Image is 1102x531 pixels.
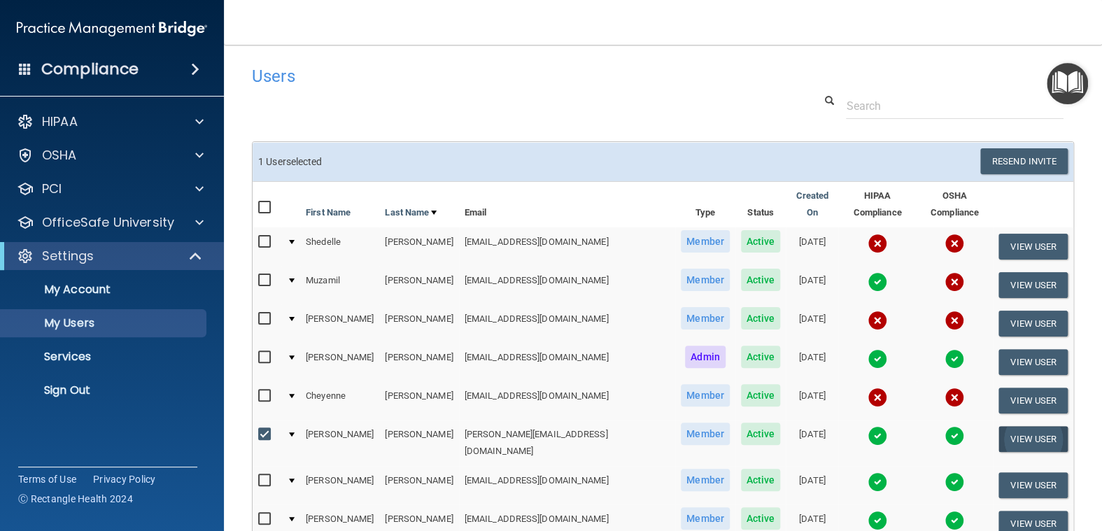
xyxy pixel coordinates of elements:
[980,148,1068,174] button: Resend Invite
[846,93,1064,119] input: Search
[868,426,887,446] img: tick.e7d51cea.svg
[998,388,1068,413] button: View User
[252,67,723,85] h4: Users
[868,311,887,330] img: cross.ca9f0e7f.svg
[998,311,1068,337] button: View User
[998,472,1068,498] button: View User
[9,283,200,297] p: My Account
[998,426,1068,452] button: View User
[459,227,675,266] td: [EMAIL_ADDRESS][DOMAIN_NAME]
[791,187,833,221] a: Created On
[786,304,838,343] td: [DATE]
[945,311,964,330] img: cross.ca9f0e7f.svg
[459,381,675,420] td: [EMAIL_ADDRESS][DOMAIN_NAME]
[42,214,174,231] p: OfficeSafe University
[868,388,887,407] img: cross.ca9f0e7f.svg
[741,469,781,491] span: Active
[300,381,379,420] td: Cheyenne
[945,272,964,292] img: cross.ca9f0e7f.svg
[681,384,730,406] span: Member
[786,227,838,266] td: [DATE]
[17,248,203,264] a: Settings
[93,472,156,486] a: Privacy Policy
[42,248,94,264] p: Settings
[685,346,726,368] span: Admin
[17,113,204,130] a: HIPAA
[868,511,887,530] img: tick.e7d51cea.svg
[681,469,730,491] span: Member
[741,230,781,253] span: Active
[786,343,838,381] td: [DATE]
[9,350,200,364] p: Services
[379,304,458,343] td: [PERSON_NAME]
[9,316,200,330] p: My Users
[1047,63,1088,104] button: Open Resource Center
[42,113,78,130] p: HIPAA
[459,266,675,304] td: [EMAIL_ADDRESS][DOMAIN_NAME]
[945,388,964,407] img: cross.ca9f0e7f.svg
[945,349,964,369] img: tick.e7d51cea.svg
[459,420,675,466] td: [PERSON_NAME][EMAIL_ADDRESS][DOMAIN_NAME]
[17,180,204,197] a: PCI
[17,15,207,43] img: PMB logo
[18,472,76,486] a: Terms of Use
[459,304,675,343] td: [EMAIL_ADDRESS][DOMAIN_NAME]
[868,234,887,253] img: cross.ca9f0e7f.svg
[681,269,730,291] span: Member
[917,182,993,227] th: OSHA Compliance
[459,182,675,227] th: Email
[945,234,964,253] img: cross.ca9f0e7f.svg
[786,266,838,304] td: [DATE]
[42,180,62,197] p: PCI
[786,466,838,504] td: [DATE]
[998,272,1068,298] button: View User
[681,230,730,253] span: Member
[379,381,458,420] td: [PERSON_NAME]
[17,147,204,164] a: OSHA
[379,420,458,466] td: [PERSON_NAME]
[681,307,730,330] span: Member
[741,423,781,445] span: Active
[300,343,379,381] td: [PERSON_NAME]
[42,147,77,164] p: OSHA
[741,346,781,368] span: Active
[385,204,437,221] a: Last Name
[379,227,458,266] td: [PERSON_NAME]
[18,492,133,506] span: Ⓒ Rectangle Health 2024
[258,157,653,167] h6: 1 User selected
[459,466,675,504] td: [EMAIL_ADDRESS][DOMAIN_NAME]
[998,234,1068,260] button: View User
[41,59,139,79] h4: Compliance
[379,466,458,504] td: [PERSON_NAME]
[675,182,735,227] th: Type
[17,214,204,231] a: OfficeSafe University
[300,420,379,466] td: [PERSON_NAME]
[681,423,730,445] span: Member
[300,227,379,266] td: Shedelle
[945,426,964,446] img: tick.e7d51cea.svg
[741,507,781,530] span: Active
[379,343,458,381] td: [PERSON_NAME]
[741,307,781,330] span: Active
[786,381,838,420] td: [DATE]
[735,182,786,227] th: Status
[868,272,887,292] img: tick.e7d51cea.svg
[998,349,1068,375] button: View User
[838,182,916,227] th: HIPAA Compliance
[379,266,458,304] td: [PERSON_NAME]
[741,384,781,406] span: Active
[741,269,781,291] span: Active
[300,304,379,343] td: [PERSON_NAME]
[459,343,675,381] td: [EMAIL_ADDRESS][DOMAIN_NAME]
[681,507,730,530] span: Member
[945,511,964,530] img: tick.e7d51cea.svg
[945,472,964,492] img: tick.e7d51cea.svg
[9,383,200,397] p: Sign Out
[868,349,887,369] img: tick.e7d51cea.svg
[300,266,379,304] td: Muzamil
[306,204,351,221] a: First Name
[300,466,379,504] td: [PERSON_NAME]
[786,420,838,466] td: [DATE]
[868,472,887,492] img: tick.e7d51cea.svg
